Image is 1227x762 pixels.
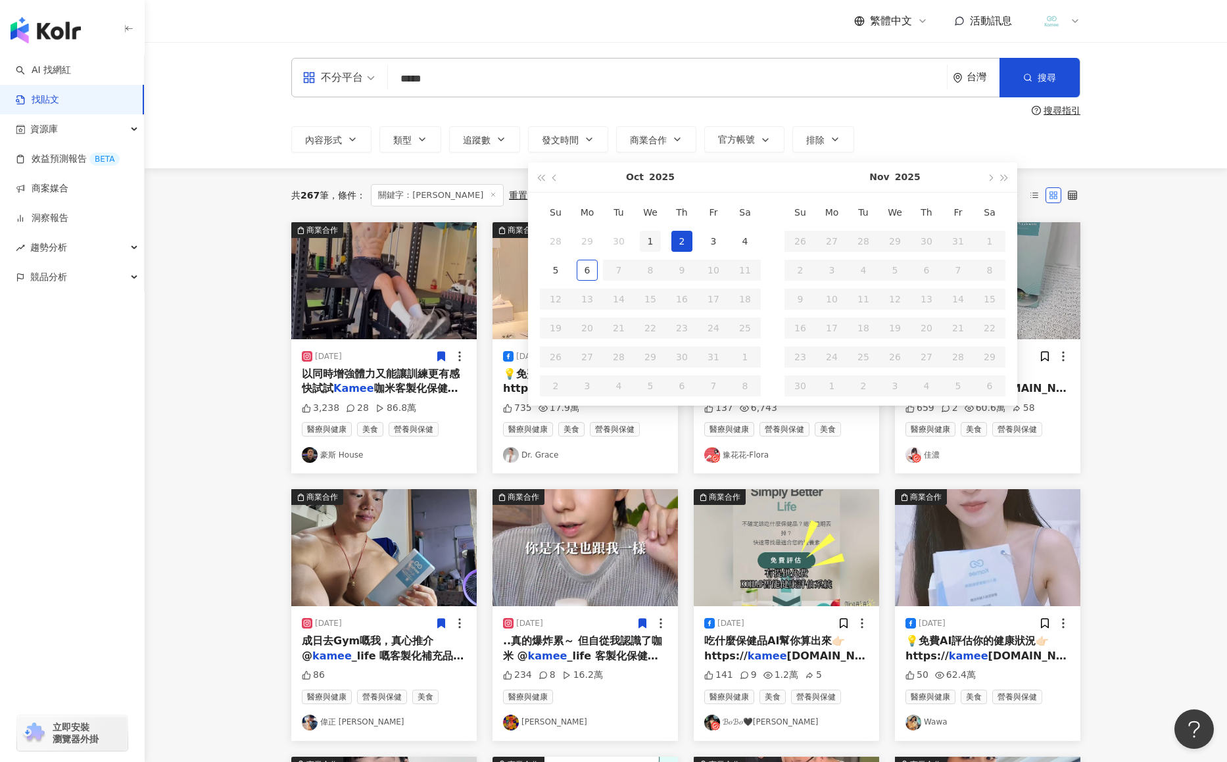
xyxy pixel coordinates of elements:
div: 735 [503,402,532,415]
span: 趨勢分析 [30,233,67,262]
span: 營養與保健 [791,690,841,704]
div: [DATE] [516,351,543,362]
button: 商業合作 [291,489,477,606]
span: 類型 [393,135,412,145]
div: 234 [503,669,532,682]
span: 醫療與健康 [704,690,754,704]
img: KOL Avatar [704,447,720,463]
img: KOL Avatar [503,447,519,463]
div: 30 [608,231,629,252]
img: post-image [895,489,1080,606]
a: 找貼文 [16,93,59,107]
mark: kamee [528,650,567,662]
span: [DOMAIN_NAME][URL] 市面上保健食品琳瑯滿目 但你知道該怎麼挑選真正適合自己的嗎？ 試試 [905,650,1086,706]
span: _life 客製化保健食品訂閱 [503,650,658,677]
span: 醫療與健康 [302,422,352,437]
div: 台灣 [967,72,999,83]
span: 美食 [961,422,987,437]
div: 137 [704,402,733,415]
span: 繁體中文 [870,14,912,28]
span: 267 [301,190,320,201]
a: 商案媒合 [16,182,68,195]
img: post-image [291,222,477,339]
div: 商業合作 [306,224,338,237]
img: logo [11,17,81,43]
img: post-image [493,222,678,339]
span: ..真的爆炸累～ 但自從我認識了咖米 @ [503,634,662,661]
span: 關鍵字：[PERSON_NAME] [371,184,504,206]
span: 搜尋 [1038,72,1056,83]
a: KOL Avatar豪斯 House [302,447,466,463]
td: 2025-10-01 [635,227,666,256]
div: 16.2萬 [562,669,603,682]
img: post-image [493,489,678,606]
div: 商業合作 [508,490,539,504]
span: 活動訊息 [970,14,1012,27]
span: 營養與保健 [357,690,407,704]
th: We [635,198,666,227]
button: 發文時間 [528,126,608,153]
div: 共 筆 [291,190,329,201]
button: 追蹤數 [449,126,520,153]
span: rise [16,243,25,252]
div: 60.6萬 [965,402,1005,415]
span: 吃什麼保健品AI幫你算出來👉🏻https:// [704,634,845,661]
img: KOL Avatar [503,715,519,730]
span: 資源庫 [30,114,58,144]
span: 官方帳號 [718,134,755,145]
div: [DATE] [516,618,543,629]
a: KOL Avatar[PERSON_NAME] [503,715,667,730]
th: Mo [571,198,603,227]
th: We [879,198,911,227]
button: 搜尋 [999,58,1080,97]
mark: kamee [312,650,352,662]
th: Sa [729,198,761,227]
button: 類型 [379,126,441,153]
span: 排除 [806,135,825,145]
span: 醫療與健康 [905,690,955,704]
span: [DOMAIN_NAME][URL] - 市售保健食品百百種，常常不知道要補充什麼好～ 最近發現一個品牌就是➡️ [704,650,885,706]
img: KOL Avatar [302,715,318,730]
div: 50 [905,669,928,682]
td: 2025-09-28 [540,227,571,256]
div: 重置 [509,190,527,201]
td: 2025-10-06 [571,256,603,285]
div: 2 [941,402,958,415]
span: 美食 [961,690,987,704]
th: Th [666,198,698,227]
span: question-circle [1032,106,1041,115]
img: KOL Avatar [905,715,921,730]
button: 商業合作 [493,222,678,339]
a: KOL Avatar偉正 [PERSON_NAME] [302,715,466,730]
a: KOL AvatarDr. Grace [503,447,667,463]
th: Fr [942,198,974,227]
span: 美食 [759,690,786,704]
span: 營養與保健 [389,422,439,437]
div: 商業合作 [306,490,338,504]
img: LOGO%E8%9D%A6%E7%9A%AE2.png [1039,9,1064,34]
span: 營養與保健 [992,422,1042,437]
th: Su [784,198,816,227]
img: KOL Avatar [905,447,921,463]
div: 659 [905,402,934,415]
div: 6,743 [740,402,777,415]
div: 62.4萬 [935,669,976,682]
span: 成日去Gym嘅我，真心推介 @ [302,634,433,661]
td: 2025-10-02 [666,227,698,256]
span: 醫療與健康 [503,422,553,437]
span: 營養與保健 [590,422,640,437]
div: 29 [577,231,598,252]
div: 5 [805,669,822,682]
a: 洞察報告 [16,212,68,225]
span: 醫療與健康 [302,690,352,704]
div: [DATE] [315,351,342,362]
span: 內容形式 [305,135,342,145]
th: Mo [816,198,848,227]
div: 4 [734,231,756,252]
span: 追蹤數 [463,135,491,145]
button: 商業合作 [291,222,477,339]
div: 3,238 [302,402,339,415]
button: Oct [626,162,644,192]
img: post-image [291,489,477,606]
div: 9 [740,669,757,682]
